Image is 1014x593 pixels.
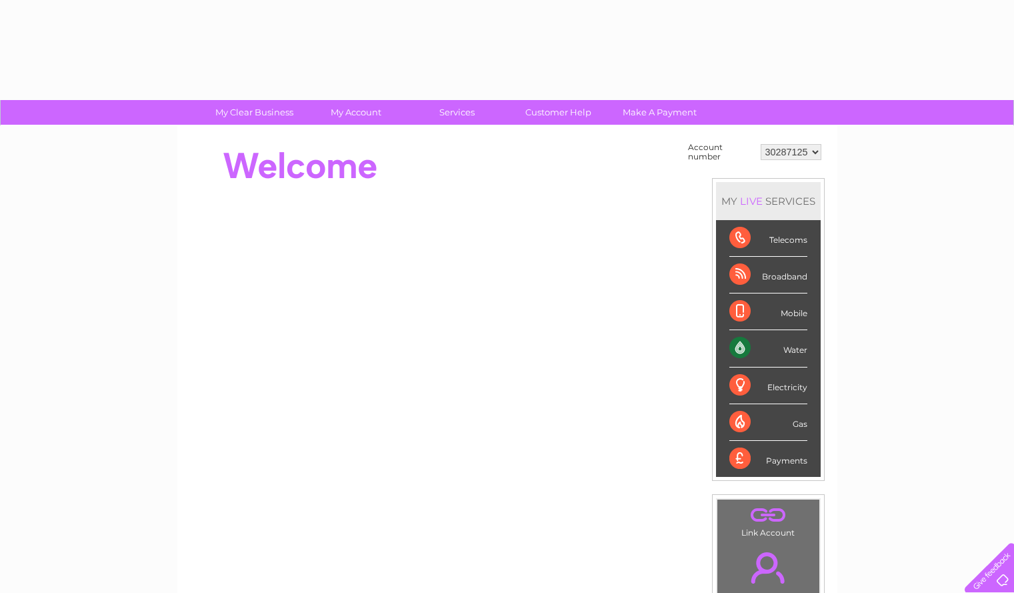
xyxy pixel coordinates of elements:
[301,100,411,125] a: My Account
[716,182,821,220] div: MY SERVICES
[729,368,807,404] div: Electricity
[729,257,807,293] div: Broadband
[503,100,613,125] a: Customer Help
[729,330,807,367] div: Water
[717,499,820,541] td: Link Account
[402,100,512,125] a: Services
[721,503,816,526] a: .
[729,404,807,441] div: Gas
[721,544,816,591] a: .
[729,293,807,330] div: Mobile
[737,195,765,207] div: LIVE
[729,441,807,477] div: Payments
[685,139,757,165] td: Account number
[605,100,715,125] a: Make A Payment
[729,220,807,257] div: Telecoms
[199,100,309,125] a: My Clear Business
